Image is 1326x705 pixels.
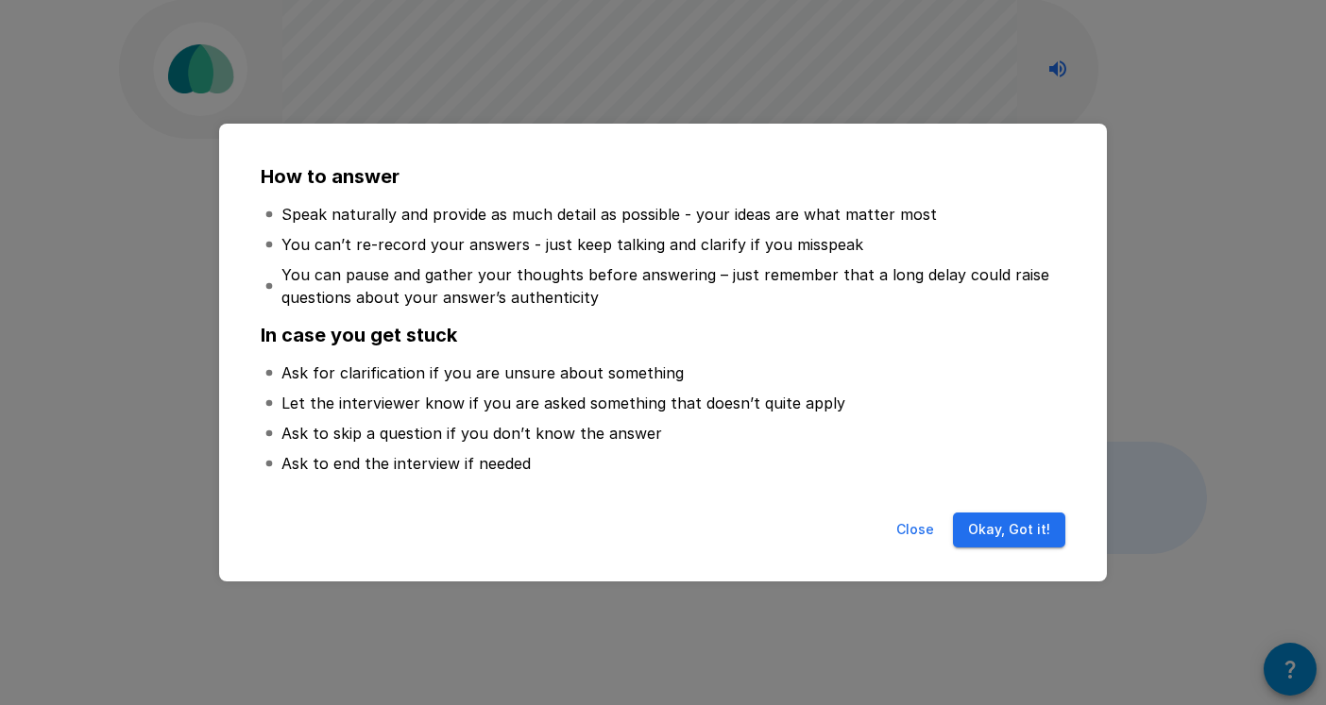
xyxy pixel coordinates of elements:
[261,324,457,346] b: In case you get stuck
[281,452,531,475] p: Ask to end the interview if needed
[953,512,1065,547] button: Okay, Got it!
[281,233,863,256] p: You can’t re-record your answers - just keep talking and clarify if you misspeak
[281,203,937,226] p: Speak naturally and provide as much detail as possible - your ideas are what matter most
[261,165,399,188] b: How to answer
[281,392,845,414] p: Let the interviewer know if you are asked something that doesn’t quite apply
[885,512,945,547] button: Close
[281,263,1062,309] p: You can pause and gather your thoughts before answering – just remember that a long delay could r...
[281,422,662,445] p: Ask to skip a question if you don’t know the answer
[281,361,684,384] p: Ask for clarification if you are unsure about something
